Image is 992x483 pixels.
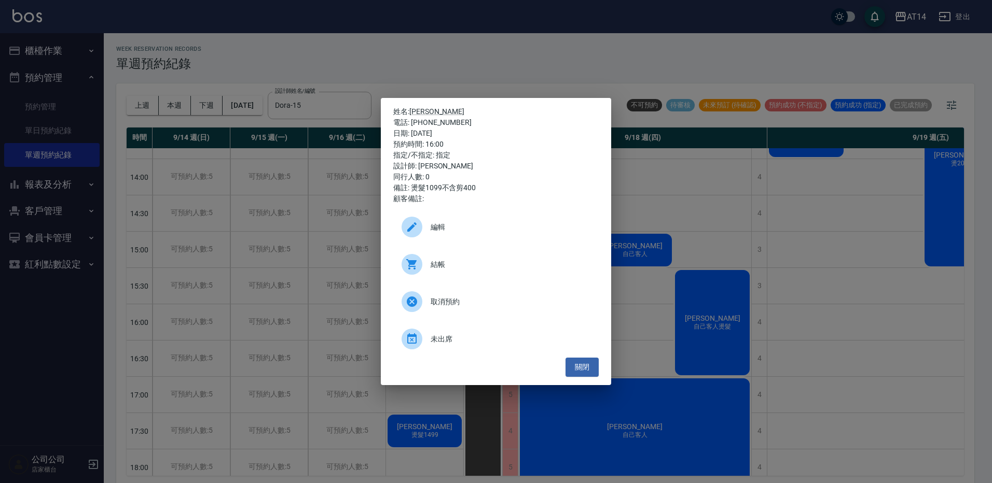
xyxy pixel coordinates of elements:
a: 編輯 [393,212,599,250]
div: 預約時間: 16:00 [393,139,599,150]
div: 編輯 [393,212,599,241]
div: 結帳 [393,250,599,279]
p: 姓名: [393,106,599,117]
div: 取消預約 [393,287,599,316]
div: 同行人數: 0 [393,172,599,182]
span: 編輯 [431,222,590,233]
div: 指定/不指定: 指定 [393,150,599,161]
div: 備註: 燙髮1099不含剪400 [393,182,599,193]
span: 結帳 [431,259,590,270]
div: 日期: [DATE] [393,128,599,139]
div: 電話: [PHONE_NUMBER] [393,117,599,128]
a: 結帳 [393,250,599,287]
span: 未出席 [431,334,590,345]
div: 設計師: [PERSON_NAME] [393,161,599,172]
div: 未出席 [393,324,599,353]
div: 顧客備註: [393,193,599,204]
a: [PERSON_NAME] [409,107,464,116]
button: 關閉 [566,358,599,377]
span: 取消預約 [431,296,590,307]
